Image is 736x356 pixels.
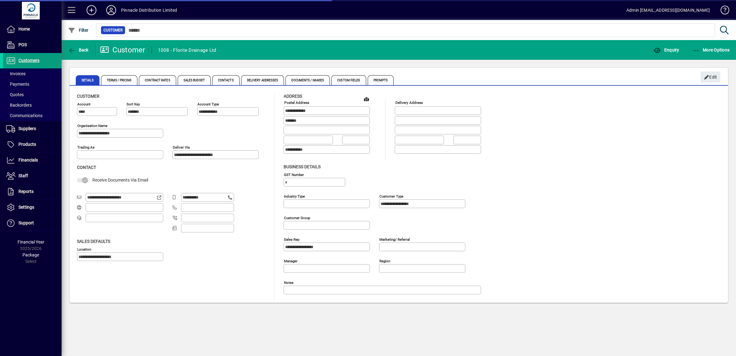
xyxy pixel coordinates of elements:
[379,237,410,241] mat-label: Marketing/ Referral
[18,142,36,147] span: Products
[692,47,730,52] span: More Options
[127,102,140,106] mat-label: Sort key
[6,82,29,87] span: Payments
[368,75,394,85] span: Prompts
[22,252,39,257] span: Package
[173,145,190,149] mat-label: Deliver via
[716,1,728,21] a: Knowledge Base
[284,164,321,169] span: Business details
[653,47,679,52] span: Enquiry
[18,58,39,63] span: Customers
[77,145,95,149] mat-label: Trading as
[18,42,27,47] span: POS
[284,259,297,263] mat-label: Manager
[103,27,123,33] span: Customer
[3,121,62,137] a: Suppliers
[18,189,34,194] span: Reports
[18,158,38,162] span: Financials
[18,239,44,244] span: Financial Year
[67,25,90,36] button: Filter
[3,110,62,121] a: Communications
[3,215,62,231] a: Support
[3,153,62,168] a: Financials
[77,239,110,244] span: Sales defaults
[18,27,30,31] span: Home
[139,75,176,85] span: Contract Rates
[3,37,62,53] a: POS
[77,165,96,170] span: Contact
[212,75,240,85] span: Contacts
[68,47,89,52] span: Back
[284,172,304,177] mat-label: GST Number
[3,200,62,215] a: Settings
[284,215,310,220] mat-label: Customer group
[3,68,62,79] a: Invoices
[77,102,91,106] mat-label: Account
[626,5,710,15] div: Admin [EMAIL_ADDRESS][DOMAIN_NAME]
[284,280,293,284] mat-label: Notes
[331,75,366,85] span: Custom Fields
[284,194,305,198] mat-label: Industry type
[284,94,302,99] span: Address
[82,5,101,16] button: Add
[77,247,91,251] mat-label: Location
[121,5,177,15] div: Pinnacle Distribution Limited
[92,178,148,182] span: Receive Documents Via Email
[3,100,62,110] a: Backorders
[362,94,371,104] a: View on map
[77,124,107,128] mat-label: Organisation name
[6,92,24,97] span: Quotes
[77,94,99,99] span: Customer
[284,237,299,241] mat-label: Sales rep
[18,126,36,131] span: Suppliers
[3,22,62,37] a: Home
[6,103,32,108] span: Backorders
[691,44,731,55] button: More Options
[18,220,34,225] span: Support
[652,44,681,55] button: Enquiry
[68,28,89,33] span: Filter
[6,71,26,76] span: Invoices
[101,75,138,85] span: Terms / Pricing
[3,137,62,152] a: Products
[3,89,62,100] a: Quotes
[76,75,99,85] span: Details
[241,75,284,85] span: Delivery Addresses
[158,45,216,55] div: 1008 - Florite Drainage Ltd
[18,205,34,210] span: Settings
[101,5,121,16] button: Profile
[3,184,62,199] a: Reports
[18,173,28,178] span: Staff
[100,45,145,55] div: Customer
[3,79,62,89] a: Payments
[62,44,95,55] app-page-header-button: Back
[3,168,62,184] a: Staff
[379,194,403,198] mat-label: Customer type
[197,102,219,106] mat-label: Account Type
[285,75,330,85] span: Documents / Images
[178,75,211,85] span: Sales Budget
[379,259,390,263] mat-label: Region
[704,72,717,82] span: Edit
[67,44,90,55] button: Back
[701,72,720,83] button: Edit
[6,113,42,118] span: Communications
